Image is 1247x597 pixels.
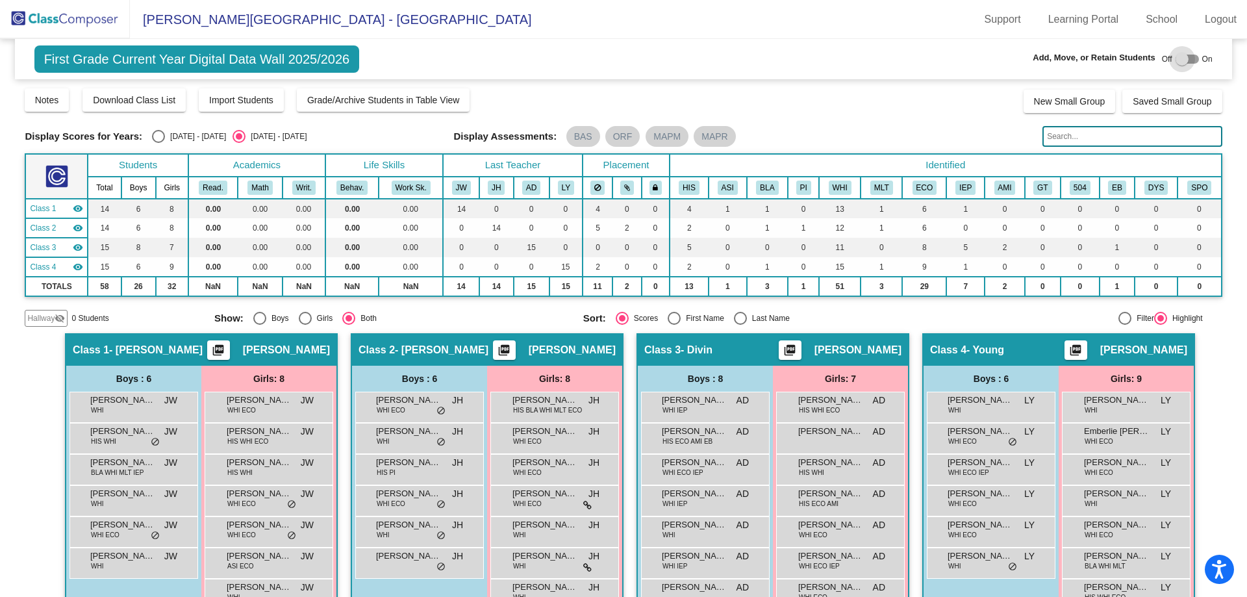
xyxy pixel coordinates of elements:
[443,199,479,218] td: 14
[514,218,549,238] td: 0
[1025,238,1061,257] td: 0
[1167,312,1203,324] div: Highlight
[156,238,188,257] td: 7
[902,218,946,238] td: 6
[612,177,642,199] th: Keep with students
[709,238,747,257] td: 0
[266,312,289,324] div: Boys
[642,199,670,218] td: 0
[946,277,985,296] td: 7
[479,177,513,199] th: Julie Harris
[247,181,272,195] button: Math
[312,312,333,324] div: Girls
[549,238,583,257] td: 0
[1135,9,1188,30] a: School
[90,394,155,407] span: [PERSON_NAME]
[209,95,273,105] span: Import Students
[718,181,738,195] button: ASI
[121,257,156,277] td: 6
[1178,199,1221,218] td: 0
[646,126,688,147] mat-chip: MAPM
[796,181,811,195] button: PI
[152,130,307,143] mat-radio-group: Select an option
[1122,90,1222,113] button: Saved Small Group
[1042,126,1222,147] input: Search...
[82,88,186,112] button: Download Class List
[819,177,861,199] th: White
[238,199,283,218] td: 0.00
[642,277,670,296] td: 0
[709,199,747,218] td: 1
[985,238,1025,257] td: 2
[814,344,901,357] span: [PERSON_NAME]
[514,277,549,296] td: 15
[924,366,1059,392] div: Boys : 6
[188,218,238,238] td: 0.00
[902,238,946,257] td: 8
[443,257,479,277] td: 0
[325,277,379,296] td: NaN
[642,238,670,257] td: 0
[443,218,479,238] td: 0
[549,257,583,277] td: 15
[549,199,583,218] td: 0
[1100,177,1135,199] th: Emergent Bilingual
[670,238,709,257] td: 5
[443,177,479,199] th: Jennifer Williams
[946,257,985,277] td: 1
[25,218,88,238] td: Julie Harris - Tlascala-Harris
[27,312,55,324] span: Hallway
[25,131,142,142] span: Display Scores for Years:
[443,277,479,296] td: 14
[670,154,1222,177] th: Identified
[454,131,557,142] span: Display Assessments:
[946,238,985,257] td: 5
[605,126,640,147] mat-chip: ORF
[1135,177,1178,199] th: Dyslexia Services
[662,394,727,407] span: [PERSON_NAME]
[985,257,1025,277] td: 0
[512,394,577,407] span: [PERSON_NAME]
[583,312,942,325] mat-radio-group: Select an option
[612,238,642,257] td: 0
[1135,238,1178,257] td: 0
[359,344,395,357] span: Class 2
[861,238,902,257] td: 0
[156,218,188,238] td: 8
[788,238,819,257] td: 0
[214,312,573,325] mat-radio-group: Select an option
[583,154,670,177] th: Placement
[55,313,65,324] mat-icon: visibility_off
[452,181,471,195] button: JW
[681,312,724,324] div: First Name
[638,366,773,392] div: Boys : 8
[376,394,441,407] span: [PERSON_NAME]
[985,277,1025,296] td: 2
[379,218,443,238] td: 0.00
[25,88,69,112] button: Notes
[156,257,188,277] td: 9
[819,218,861,238] td: 12
[1100,277,1135,296] td: 1
[246,131,307,142] div: [DATE] - [DATE]
[1108,181,1126,195] button: EB
[1178,218,1221,238] td: 0
[670,177,709,199] th: Hispanic
[479,277,513,296] td: 14
[737,394,749,407] span: AD
[588,394,599,407] span: JH
[1025,177,1061,199] th: Gifted and Talented
[930,344,966,357] span: Class 4
[747,277,788,296] td: 3
[709,277,747,296] td: 1
[283,277,325,296] td: NaN
[670,218,709,238] td: 2
[1070,181,1090,195] button: 504
[1033,51,1155,64] span: Add, Move, or Retain Students
[30,203,56,214] span: Class 1
[1084,394,1149,407] span: [PERSON_NAME]
[325,218,379,238] td: 0.00
[1061,277,1100,296] td: 0
[629,312,658,324] div: Scores
[88,218,121,238] td: 14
